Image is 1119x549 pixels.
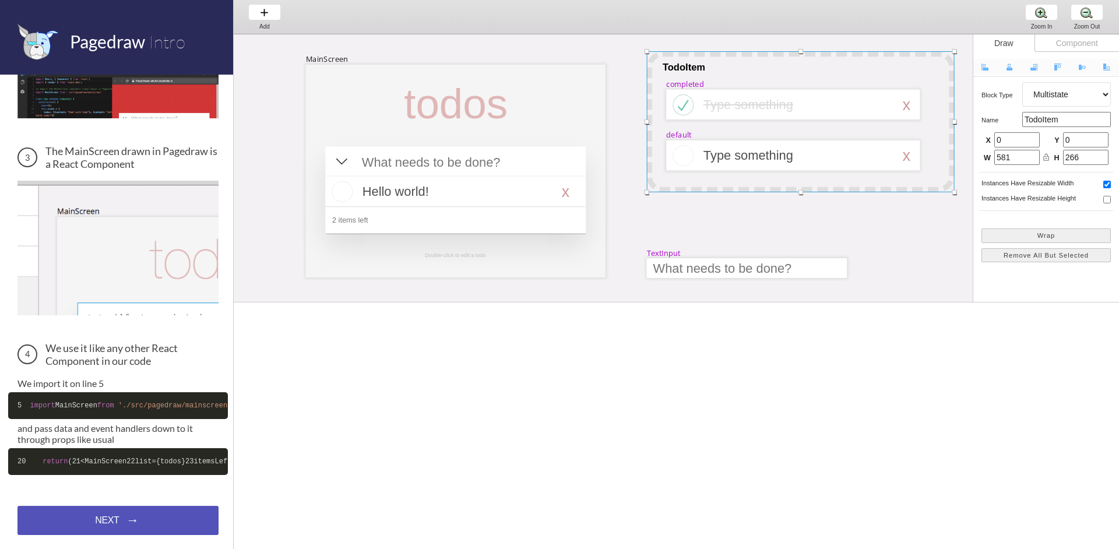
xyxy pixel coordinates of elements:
span: X [984,136,991,146]
div: Zoom In [1019,23,1064,30]
p: and pass data and event handlers down to it through props like usual [17,423,219,445]
h5: Block type [981,91,1022,98]
span: return [43,457,68,466]
a: NEXT→ [17,506,219,535]
div: Add [242,23,287,30]
input: TodoItem [1022,112,1111,127]
button: Wrap [981,228,1111,243]
h5: instances have resizable width [981,180,1077,186]
span: H [1053,153,1060,164]
input: instances have resizable height [1103,196,1111,203]
span: Intro [149,31,185,52]
div: MainScreen [306,54,349,64]
span: 21 [72,457,80,466]
img: baseline-add-24px.svg [258,6,270,19]
img: favicon.png [17,23,58,60]
span: Y [1053,136,1060,146]
input: instances have resizable width [1103,181,1111,188]
p: We import it on line 5 [17,378,219,389]
h3: We use it like any other React Component in our code [17,342,219,367]
span: 20 [17,457,26,466]
div: default [666,130,692,140]
div: x [902,147,910,165]
img: The MainScreen Component in Pagedraw [17,181,219,315]
div: x [902,96,910,114]
span: 22 [126,457,135,466]
div: TextInput [647,248,681,258]
span: 23 [185,457,193,466]
button: Remove All But Selected [981,248,1111,263]
span: 5 [17,402,22,410]
span: import [30,402,55,410]
div: Zoom Out [1065,23,1109,30]
div: completed [666,79,704,89]
span: Pagedraw [70,31,145,52]
h3: The MainScreen drawn in Pagedraw is a React Component [17,145,219,170]
h5: name [981,117,1022,124]
span: → [126,513,139,528]
span: NEXT [95,515,119,526]
code: ( <MainScreen list={todos} itemsLeft={ .state.todos.filter( !elem.completed).length} addTodo={ .a... [8,448,228,475]
h5: instances have resizable height [981,195,1079,202]
img: zoom-plus.png [1035,6,1047,19]
span: './src/pagedraw/mainscreen' [118,402,231,410]
span: from [97,402,114,410]
i: lock_open [1042,153,1050,161]
div: Component [1034,34,1119,52]
span: W [984,153,991,164]
img: zoom-minus.png [1081,6,1093,19]
div: Draw [973,34,1034,52]
code: MainScreen [8,392,228,419]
